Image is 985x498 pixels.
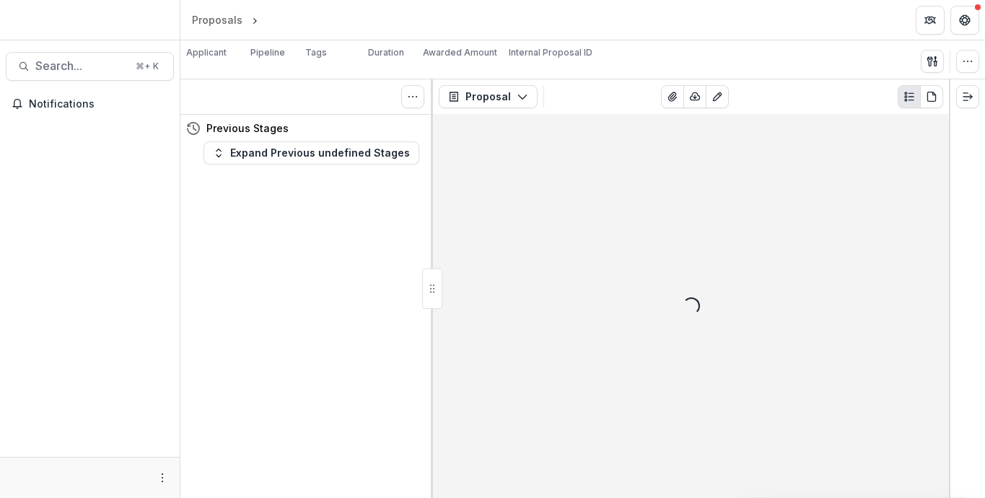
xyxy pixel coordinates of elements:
[29,98,168,110] span: Notifications
[186,46,227,59] p: Applicant
[192,12,242,27] div: Proposals
[6,92,174,115] button: Notifications
[368,46,404,59] p: Duration
[916,6,945,35] button: Partners
[509,46,592,59] p: Internal Proposal ID
[920,85,943,108] button: PDF view
[439,85,538,108] button: Proposal
[423,46,497,59] p: Awarded Amount
[154,469,171,486] button: More
[956,85,979,108] button: Expand right
[35,59,127,73] span: Search...
[203,141,419,165] button: Expand Previous undefined Stages
[661,85,684,108] button: View Attached Files
[898,85,921,108] button: Plaintext view
[186,9,323,30] nav: breadcrumb
[950,6,979,35] button: Get Help
[133,58,162,74] div: ⌘ + K
[6,52,174,81] button: Search...
[250,46,285,59] p: Pipeline
[401,85,424,108] button: Toggle View Cancelled Tasks
[206,121,289,136] h4: Previous Stages
[305,46,327,59] p: Tags
[706,85,729,108] button: Edit as form
[186,9,248,30] a: Proposals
